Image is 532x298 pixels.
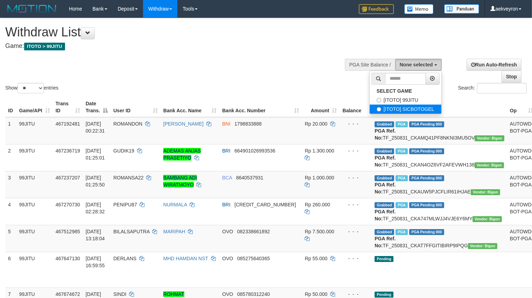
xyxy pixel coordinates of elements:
[5,252,16,288] td: 6
[409,229,444,235] span: PGA Pending
[5,117,16,144] td: 1
[475,135,504,141] span: Vendor URL: https://checkout31.1velocity.biz
[5,225,16,252] td: 5
[86,229,105,241] span: [DATE] 13:18:04
[396,175,408,181] span: Marked by aekgtr
[502,71,522,83] a: Stop
[113,148,134,154] span: GUDIK19
[86,256,105,268] span: [DATE] 16:59:55
[342,291,369,298] div: - - -
[305,121,328,127] span: Rp 20.000
[16,225,53,252] td: 99JITU
[163,202,187,207] a: NURMALA
[305,291,328,297] span: Rp 50.000
[16,117,53,144] td: 99JITU
[56,175,80,180] span: 467237207
[468,243,497,249] span: Vendor URL: https://checkout31.1velocity.biz
[375,256,393,262] span: Pending
[372,117,507,144] td: TF_250831_CKAMQ41PF8NKNI3MU5OV
[163,256,208,261] a: MHD HAMDAN NST
[400,62,433,68] span: None selected
[396,229,408,235] span: Marked by aeksupra
[372,198,507,225] td: TF_250831_CKA747MLWJJ4VJE6Y6MY
[375,155,396,168] b: PGA Ref. No:
[163,175,197,187] a: BAMBANG ADI WIRATMOYO
[375,148,394,154] span: Grabbed
[375,121,394,127] span: Grabbed
[163,148,201,161] a: ADEMAS ANJAS PRASETIYO
[372,144,507,171] td: TF_250831_CKAN4OZ6VF2AFEVWH138
[111,97,161,117] th: User ID: activate to sort column ascending
[342,147,369,154] div: - - -
[409,121,444,127] span: PGA Pending
[16,252,53,288] td: 99JITU
[222,202,230,207] span: BRI
[375,209,396,221] b: PGA Ref. No:
[17,83,44,93] select: Showentries
[113,202,137,207] span: PENIPU87
[5,144,16,171] td: 2
[86,175,105,187] span: [DATE] 01:25:50
[473,216,502,222] span: Vendor URL: https://checkout31.1velocity.biz
[237,229,270,234] span: Copy 082338661892 to clipboard
[467,59,522,71] a: Run Auto-Refresh
[477,83,527,93] input: Search:
[113,256,136,261] span: DERLANS
[222,256,233,261] span: OVO
[375,128,396,141] b: PGA Ref. No:
[16,171,53,198] td: 99JITU
[409,202,444,208] span: PGA Pending
[163,121,204,127] a: [PERSON_NAME]
[113,121,142,127] span: ROMANDON
[16,198,53,225] td: 99JITU
[222,291,233,297] span: OVO
[377,98,381,102] input: [ITOTO] 99JITU
[409,148,444,154] span: PGA Pending
[370,86,441,95] a: SELECT GAME
[56,202,80,207] span: 467270730
[222,121,230,127] span: BNI
[5,43,348,50] h4: Game:
[113,291,126,297] span: SINDI
[5,97,16,117] th: ID
[5,25,348,39] h1: Withdraw List
[471,189,500,195] span: Vendor URL: https://checkout31.1velocity.biz
[342,201,369,208] div: - - -
[302,97,340,117] th: Amount: activate to sort column ascending
[359,4,394,14] img: Feedback.jpg
[161,97,219,117] th: Bank Acc. Name: activate to sort column ascending
[236,175,263,180] span: Copy 8640537931 to clipboard
[86,121,105,134] span: [DATE] 00:22:31
[370,105,441,114] label: [ITOTO] SICBOTOGEL
[56,256,80,261] span: 467647130
[222,229,233,234] span: OVO
[86,148,105,161] span: [DATE] 01:25:01
[375,182,396,194] b: PGA Ref. No:
[305,229,334,234] span: Rp 7.500.000
[444,4,479,14] img: panduan.png
[56,229,80,234] span: 467512985
[342,228,369,235] div: - - -
[5,3,58,14] img: MOTION_logo.png
[345,59,395,71] div: PGA Site Balance /
[234,121,262,127] span: Copy 1798833888 to clipboard
[5,171,16,198] td: 3
[305,175,334,180] span: Rp 1.000.000
[53,97,83,117] th: Trans ID: activate to sort column ascending
[16,144,53,171] td: 99JITU
[375,175,394,181] span: Grabbed
[409,175,444,181] span: PGA Pending
[342,120,369,127] div: - - -
[375,236,396,248] b: PGA Ref. No:
[56,121,80,127] span: 467192481
[219,97,302,117] th: Bank Acc. Number: activate to sort column ascending
[305,202,330,207] span: Rp 260.000
[163,229,185,234] a: MARIPAH
[56,148,80,154] span: 467236719
[237,291,270,297] span: Copy 085780312240 to clipboard
[396,148,408,154] span: Marked by aekgtr
[222,148,230,154] span: BRI
[396,121,408,127] span: Marked by aektoyota
[305,256,328,261] span: Rp 55.000
[342,174,369,181] div: - - -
